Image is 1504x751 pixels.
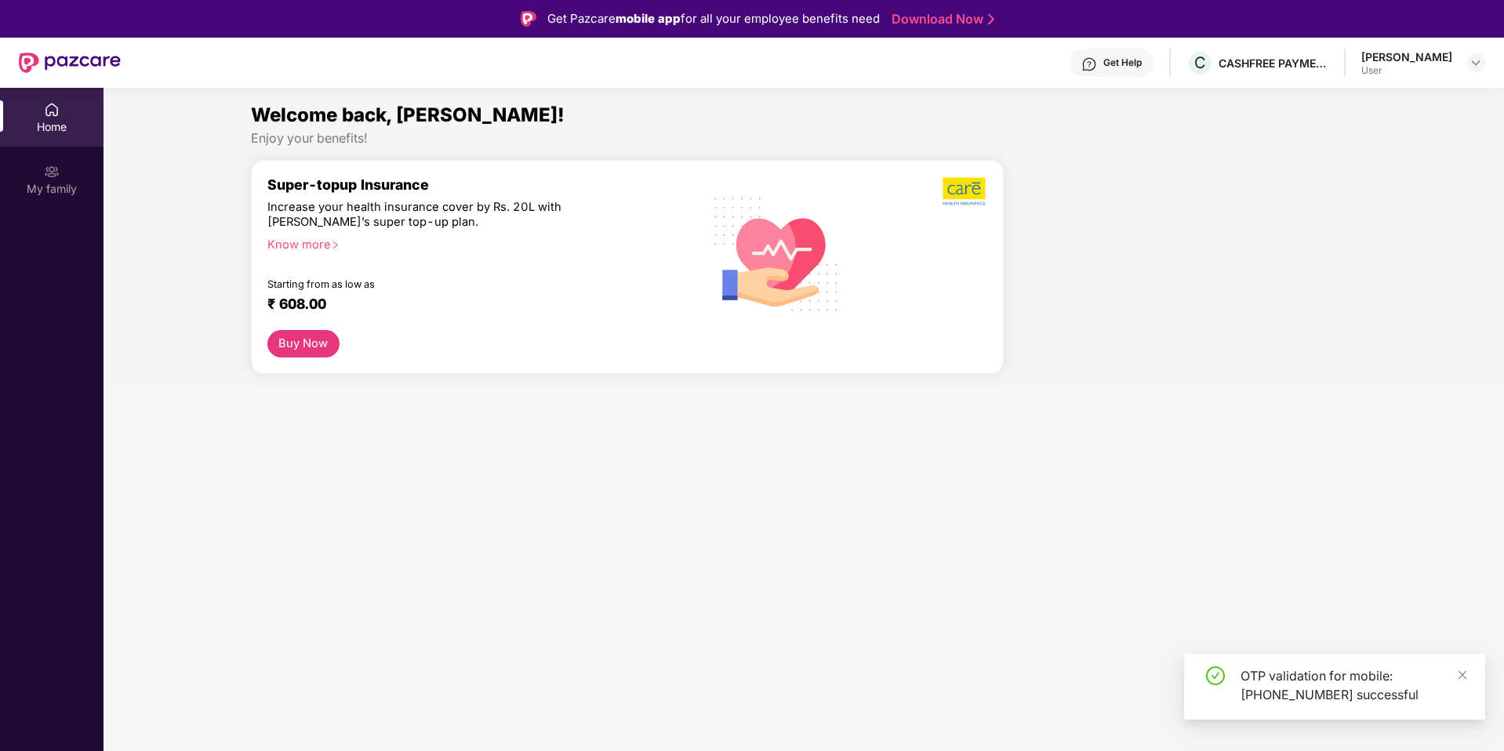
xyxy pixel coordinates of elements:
[1103,56,1142,69] div: Get Help
[702,177,852,329] img: svg+xml;base64,PHN2ZyB4bWxucz0iaHR0cDovL3d3dy53My5vcmcvMjAwMC9zdmciIHhtbG5zOnhsaW5rPSJodHRwOi8vd3...
[267,296,672,314] div: ₹ 608.00
[44,164,60,180] img: svg+xml;base64,PHN2ZyB3aWR0aD0iMjAiIGhlaWdodD0iMjAiIHZpZXdCb3g9IjAgMCAyMCAyMCIgZmlsbD0ibm9uZSIgeG...
[331,241,340,249] span: right
[1081,56,1097,72] img: svg+xml;base64,PHN2ZyBpZD0iSGVscC0zMngzMiIgeG1sbnM9Imh0dHA6Ly93d3cudzMub3JnLzIwMDAvc3ZnIiB3aWR0aD...
[44,102,60,118] img: svg+xml;base64,PHN2ZyBpZD0iSG9tZSIgeG1sbnM9Imh0dHA6Ly93d3cudzMub3JnLzIwMDAvc3ZnIiB3aWR0aD0iMjAiIG...
[267,238,678,249] div: Know more
[251,130,1357,147] div: Enjoy your benefits!
[1361,49,1452,64] div: [PERSON_NAME]
[943,176,987,206] img: b5dec4f62d2307b9de63beb79f102df3.png
[1194,53,1206,72] span: C
[988,11,994,27] img: Stroke
[1241,666,1466,704] div: OTP validation for mobile: [PHONE_NUMBER] successful
[1361,64,1452,77] div: User
[267,200,619,230] div: Increase your health insurance cover by Rs. 20L with [PERSON_NAME]’s super top-up plan.
[1457,669,1468,680] span: close
[19,53,121,73] img: New Pazcare Logo
[267,330,340,357] button: Buy Now
[1219,56,1328,71] div: CASHFREE PAYMENTS INDIA PVT. LTD.
[547,9,880,28] div: Get Pazcare for all your employee benefits need
[1206,666,1225,685] span: check-circle
[616,11,681,26] strong: mobile app
[251,103,565,126] span: Welcome back, [PERSON_NAME]!
[267,278,621,289] div: Starting from as low as
[1469,56,1482,69] img: svg+xml;base64,PHN2ZyBpZD0iRHJvcGRvd24tMzJ4MzIiIHhtbG5zPSJodHRwOi8vd3d3LnczLm9yZy8yMDAwL3N2ZyIgd2...
[521,11,536,27] img: Logo
[267,176,688,193] div: Super-topup Insurance
[892,11,990,27] a: Download Now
